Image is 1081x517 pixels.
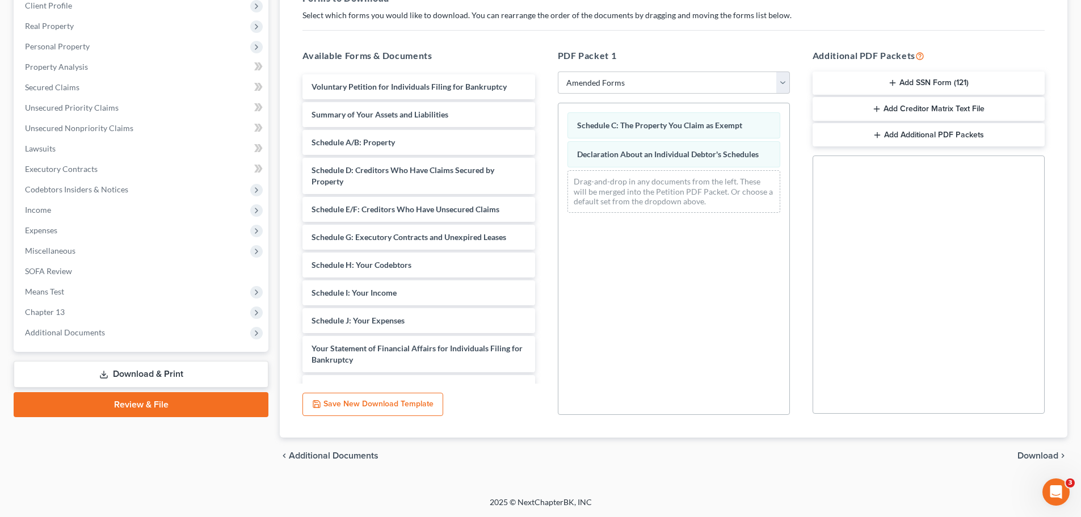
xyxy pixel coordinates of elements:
[567,170,780,213] div: Drag-and-drop in any documents from the left. These will be merged into the Petition PDF Packet. ...
[312,383,506,392] span: Chapter 13 Statement of Your Current Monthly Income
[312,260,411,270] span: Schedule H: Your Codebtors
[302,393,443,417] button: Save New Download Template
[25,144,56,153] span: Lawsuits
[1017,451,1058,460] span: Download
[1058,451,1067,460] i: chevron_right
[302,10,1045,21] p: Select which forms you would like to download. You can rearrange the order of the documents by dr...
[25,307,65,317] span: Chapter 13
[280,451,289,460] i: chevron_left
[16,98,268,118] a: Unsecured Priority Claims
[25,266,72,276] span: SOFA Review
[312,316,405,325] span: Schedule J: Your Expenses
[25,1,72,10] span: Client Profile
[25,62,88,72] span: Property Analysis
[25,41,90,51] span: Personal Property
[25,246,75,255] span: Miscellaneous
[813,72,1045,95] button: Add SSN Form (121)
[16,118,268,138] a: Unsecured Nonpriority Claims
[25,21,74,31] span: Real Property
[25,123,133,133] span: Unsecured Nonpriority Claims
[312,82,507,91] span: Voluntary Petition for Individuals Filing for Bankruptcy
[25,205,51,215] span: Income
[16,77,268,98] a: Secured Claims
[577,120,742,130] span: Schedule C: The Property You Claim as Exempt
[280,451,378,460] a: chevron_left Additional Documents
[25,327,105,337] span: Additional Documents
[312,288,397,297] span: Schedule I: Your Income
[813,97,1045,121] button: Add Creditor Matrix Text File
[14,361,268,388] a: Download & Print
[1066,478,1075,487] span: 3
[25,225,57,235] span: Expenses
[312,232,506,242] span: Schedule G: Executory Contracts and Unexpired Leases
[25,184,128,194] span: Codebtors Insiders & Notices
[813,49,1045,62] h5: Additional PDF Packets
[16,159,268,179] a: Executory Contracts
[558,49,790,62] h5: PDF Packet 1
[25,164,98,174] span: Executory Contracts
[25,82,79,92] span: Secured Claims
[1017,451,1067,460] button: Download chevron_right
[16,138,268,159] a: Lawsuits
[25,103,119,112] span: Unsecured Priority Claims
[312,343,523,364] span: Your Statement of Financial Affairs for Individuals Filing for Bankruptcy
[312,110,448,119] span: Summary of Your Assets and Liabilities
[16,57,268,77] a: Property Analysis
[289,451,378,460] span: Additional Documents
[25,287,64,296] span: Means Test
[813,123,1045,147] button: Add Additional PDF Packets
[312,165,494,186] span: Schedule D: Creditors Who Have Claims Secured by Property
[302,49,535,62] h5: Available Forms & Documents
[1042,478,1070,506] iframe: Intercom live chat
[14,392,268,417] a: Review & File
[312,137,395,147] span: Schedule A/B: Property
[16,261,268,281] a: SOFA Review
[577,149,759,159] span: Declaration About an Individual Debtor's Schedules
[312,204,499,214] span: Schedule E/F: Creditors Who Have Unsecured Claims
[217,497,864,517] div: 2025 © NextChapterBK, INC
